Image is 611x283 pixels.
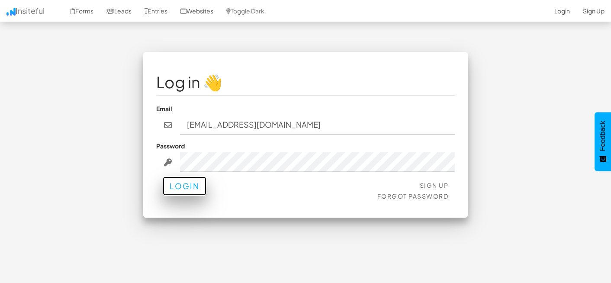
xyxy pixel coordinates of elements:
button: Login [163,177,206,196]
label: Password [156,141,185,150]
a: Forgot Password [377,192,449,200]
img: icon.png [6,8,16,16]
span: Feedback [599,121,607,151]
label: Email [156,104,172,113]
button: Feedback - Show survey [595,112,611,171]
input: john@doe.com [180,115,455,135]
h1: Log in 👋 [156,74,455,91]
a: Sign Up [420,181,449,189]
